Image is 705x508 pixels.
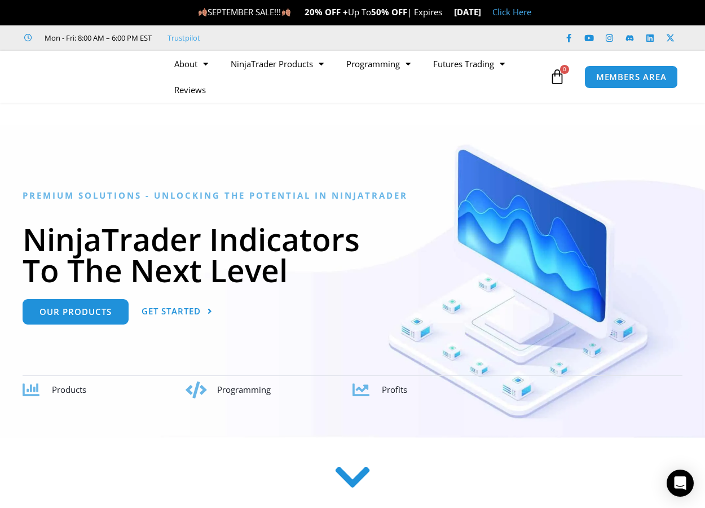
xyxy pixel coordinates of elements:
strong: [DATE] [454,6,481,17]
img: 🍂 [199,8,207,16]
a: 0 [532,60,582,93]
a: MEMBERS AREA [584,65,678,89]
h1: NinjaTrader Indicators To The Next Level [23,224,682,286]
a: Futures Trading [422,51,516,77]
strong: 50% OFF [371,6,407,17]
span: Programming [217,384,271,395]
span: Mon - Fri: 8:00 AM – 6:00 PM EST [42,31,152,45]
span: Get Started [142,307,201,316]
div: Open Intercom Messenger [667,470,694,497]
h6: Premium Solutions - Unlocking the Potential in NinjaTrader [23,190,682,201]
img: LogoAI | Affordable Indicators – NinjaTrader [24,56,146,97]
span: Products [52,384,86,395]
span: 0 [560,65,569,74]
a: Programming [335,51,422,77]
span: MEMBERS AREA [596,73,667,81]
a: Reviews [163,77,217,103]
a: Trustpilot [168,31,200,45]
strong: 20% OFF + [305,6,348,17]
span: SEPTEMBER SALE!!! Up To | Expires [198,6,453,17]
a: Click Here [492,6,531,17]
span: Our Products [39,308,112,316]
img: 🍂 [282,8,290,16]
a: About [163,51,219,77]
nav: Menu [163,51,547,103]
span: Profits [382,384,407,395]
img: ⌛ [443,8,451,16]
a: NinjaTrader Products [219,51,335,77]
a: Get Started [142,299,213,325]
a: Our Products [23,299,129,325]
